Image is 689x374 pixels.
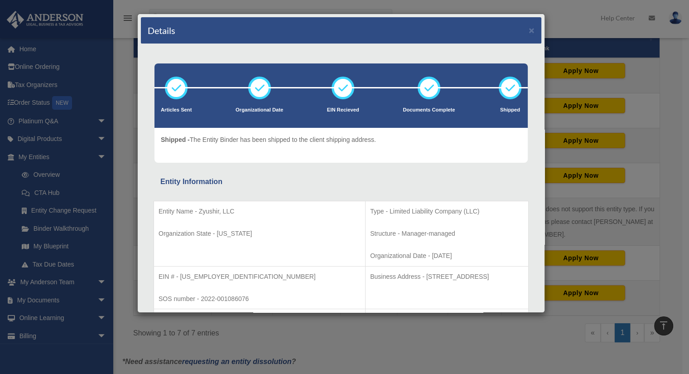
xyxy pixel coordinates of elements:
p: SOS number - 2022-001086076 [159,293,361,305]
h4: Details [148,24,175,37]
p: Type - Limited Liability Company (LLC) [370,206,524,217]
p: Organizational Date [236,106,283,115]
p: Organization State - [US_STATE] [159,228,361,239]
p: Entity Name - Zyushir, LLC [159,206,361,217]
p: EIN # - [US_EMPLOYER_IDENTIFICATION_NUMBER] [159,271,361,282]
p: Documents Complete [403,106,455,115]
div: Entity Information [160,175,522,188]
p: EIN Recieved [327,106,359,115]
p: The Entity Binder has been shipped to the client shipping address. [161,134,376,146]
p: Articles Sent [161,106,192,115]
p: Shipped [499,106,521,115]
span: Shipped - [161,136,190,143]
button: × [529,25,535,35]
p: Business Address - [STREET_ADDRESS] [370,271,524,282]
p: Structure - Manager-managed [370,228,524,239]
p: Organizational Date - [DATE] [370,250,524,262]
